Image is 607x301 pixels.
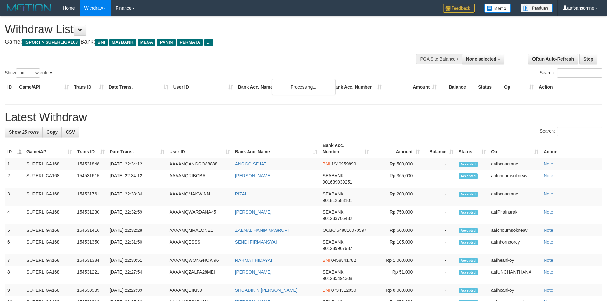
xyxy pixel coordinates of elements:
[544,228,553,233] a: Note
[384,81,439,93] th: Amount
[488,188,541,206] td: aafbansomne
[488,254,541,266] td: aafheankoy
[488,206,541,224] td: aafPhalnarak
[322,228,335,233] span: OCBC
[322,246,352,251] span: Copy 901289967987 to clipboard
[17,81,71,93] th: Game/API
[272,79,336,95] div: Processing...
[322,239,343,245] span: SEABANK
[16,68,40,78] select: Showentries
[422,236,456,254] td: -
[171,81,235,93] th: User ID
[422,284,456,296] td: -
[544,288,553,293] a: Note
[372,284,422,296] td: Rp 8,000,000
[544,258,553,263] a: Note
[22,39,80,46] span: ISPORT > SUPERLIGA168
[107,266,167,284] td: [DATE] 22:27:54
[5,284,24,296] td: 9
[235,161,268,166] a: ANGGO SEJATI
[24,224,75,236] td: SUPERLIGA168
[5,23,398,36] h1: Withdraw List
[466,56,496,62] span: None selected
[322,198,352,203] span: Copy 901812583101 to clipboard
[422,254,456,266] td: -
[177,39,203,46] span: PERMATA
[331,161,356,166] span: Copy 1940959899 to clipboard
[75,254,107,266] td: 154531384
[75,158,107,170] td: 154531848
[167,236,233,254] td: AAAAMQESSS
[459,210,478,215] span: Accepted
[235,209,272,215] a: [PERSON_NAME]
[322,191,343,196] span: SEABANK
[322,161,330,166] span: BNI
[320,140,372,158] th: Bank Acc. Number: activate to sort column ascending
[24,158,75,170] td: SUPERLIGA168
[235,228,289,233] a: ZAENAL HANIP MASRURI
[544,173,553,178] a: Note
[167,284,233,296] td: AAAAMQDIKI59
[106,81,171,93] th: Date Trans.
[75,188,107,206] td: 154531761
[372,188,422,206] td: Rp 200,000
[167,158,233,170] td: AAAAMQANGGO88888
[75,284,107,296] td: 154530939
[107,284,167,296] td: [DATE] 22:27:39
[5,206,24,224] td: 4
[235,288,298,293] a: SHOADIKIN [PERSON_NAME]
[459,228,478,233] span: Accepted
[167,170,233,188] td: AAAAMQRIBOBA
[579,54,597,64] a: Stop
[488,170,541,188] td: aafchournsokneav
[488,224,541,236] td: aafchournsokneav
[24,266,75,284] td: SUPERLIGA168
[167,140,233,158] th: User ID: activate to sort column ascending
[502,81,536,93] th: Op
[5,266,24,284] td: 8
[422,266,456,284] td: -
[372,236,422,254] td: Rp 105,000
[488,158,541,170] td: aafbansomne
[372,170,422,188] td: Rp 365,000
[5,111,602,124] h1: Latest Withdraw
[544,269,553,275] a: Note
[167,206,233,224] td: AAAAMQWARDANA45
[372,254,422,266] td: Rp 1,000,000
[459,192,478,197] span: Accepted
[459,258,478,263] span: Accepted
[456,140,488,158] th: Status: activate to sort column ascending
[235,239,279,245] a: SENDI FIRMANSYAH
[233,140,320,158] th: Bank Acc. Name: activate to sort column ascending
[488,266,541,284] td: aafUNCHANTHANA
[322,258,330,263] span: BNI
[5,68,53,78] label: Show entries
[557,127,602,136] input: Search:
[24,284,75,296] td: SUPERLIGA168
[9,129,39,135] span: Show 25 rows
[331,258,356,263] span: Copy 0458841782 to clipboard
[541,140,602,158] th: Action
[536,81,602,93] th: Action
[235,173,272,178] a: [PERSON_NAME]
[337,228,366,233] span: Copy 548810070597 to clipboard
[528,54,578,64] a: Run Auto-Refresh
[322,276,352,281] span: Copy 901285494308 to clipboard
[107,140,167,158] th: Date Trans.: activate to sort column ascending
[75,170,107,188] td: 154531615
[24,254,75,266] td: SUPERLIGA168
[322,269,343,275] span: SEABANK
[459,240,478,245] span: Accepted
[107,158,167,170] td: [DATE] 22:34:12
[544,191,553,196] a: Note
[167,254,233,266] td: AAAAMQWONGHOKI96
[372,266,422,284] td: Rp 51,000
[24,170,75,188] td: SUPERLIGA168
[372,158,422,170] td: Rp 500,000
[138,39,156,46] span: MEGA
[24,236,75,254] td: SUPERLIGA168
[372,206,422,224] td: Rp 750,000
[322,288,330,293] span: BNI
[540,127,602,136] label: Search:
[422,188,456,206] td: -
